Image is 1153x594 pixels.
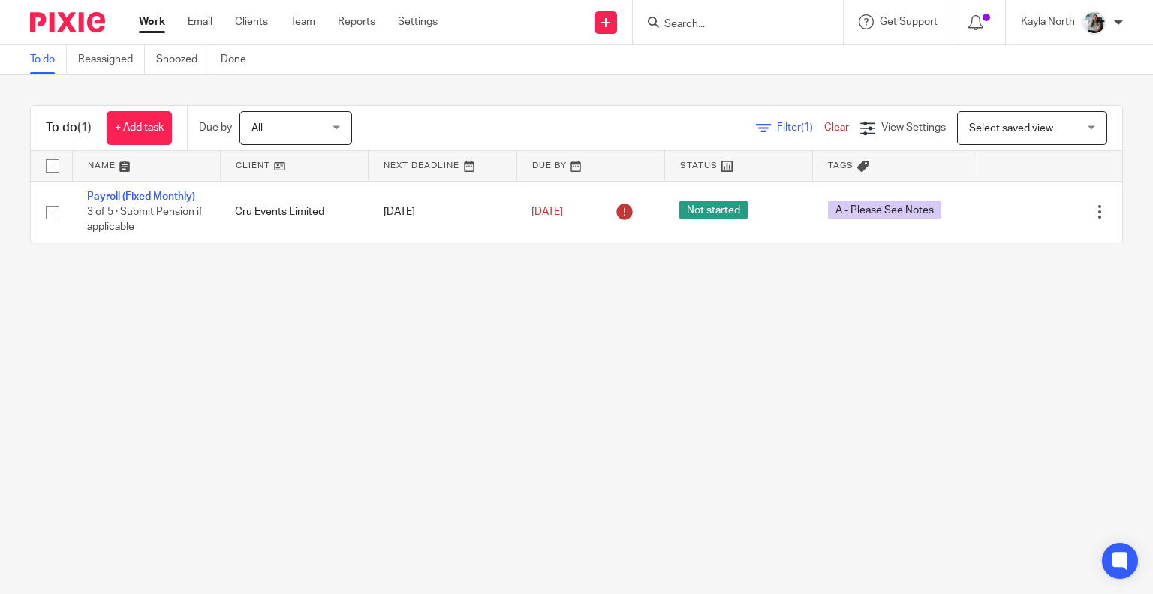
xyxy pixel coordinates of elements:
[801,122,813,133] span: (1)
[338,14,375,29] a: Reports
[107,111,172,145] a: + Add task
[881,122,946,133] span: View Settings
[188,14,212,29] a: Email
[824,122,849,133] a: Clear
[1082,11,1106,35] img: Profile%20Photo.png
[969,123,1053,134] span: Select saved view
[663,18,798,32] input: Search
[531,207,563,217] span: [DATE]
[78,45,145,74] a: Reassigned
[828,161,853,170] span: Tags
[828,201,941,219] span: A - Please See Notes
[87,207,203,233] span: 3 of 5 · Submit Pension if applicable
[30,45,67,74] a: To do
[291,14,315,29] a: Team
[398,14,438,29] a: Settings
[777,122,824,133] span: Filter
[251,123,263,134] span: All
[220,181,368,243] td: Cru Events Limited
[679,201,748,219] span: Not started
[46,120,92,136] h1: To do
[30,12,105,32] img: Pixie
[1021,14,1075,29] p: Kayla North
[139,14,165,29] a: Work
[880,17,938,27] span: Get Support
[156,45,209,74] a: Snoozed
[77,122,92,134] span: (1)
[369,181,516,243] td: [DATE]
[87,191,195,202] a: Payroll (Fixed Monthly)
[235,14,268,29] a: Clients
[221,45,257,74] a: Done
[199,120,232,135] p: Due by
